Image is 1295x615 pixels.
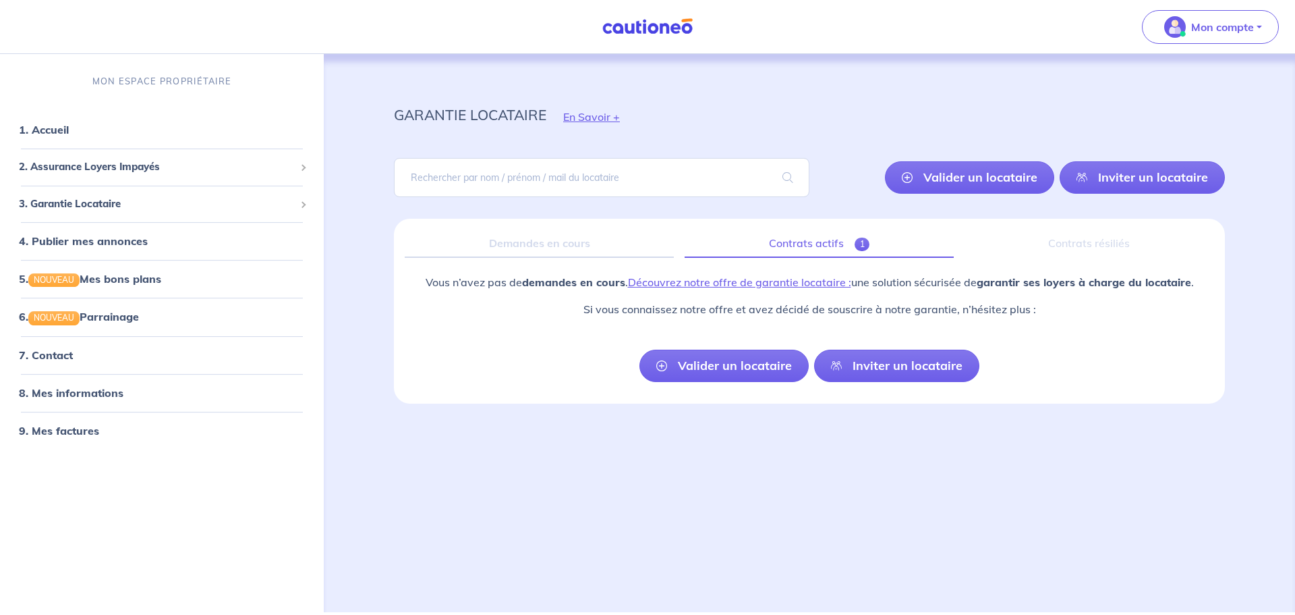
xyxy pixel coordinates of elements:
a: 6.NOUVEAUParrainage [19,310,139,323]
a: Contrats actifs1 [685,230,954,258]
p: Vous n’avez pas de . une solution sécurisée de . [426,274,1194,290]
strong: demandes en cours [522,275,625,289]
a: Inviter un locataire [814,350,979,382]
img: illu_account_valid_menu.svg [1164,16,1186,38]
div: 8. Mes informations [5,379,318,406]
a: 5.NOUVEAUMes bons plans [19,272,161,286]
div: 3. Garantie Locataire [5,191,318,217]
button: illu_account_valid_menu.svgMon compte [1142,10,1279,44]
span: 3. Garantie Locataire [19,196,295,212]
a: Inviter un locataire [1060,161,1225,194]
img: Cautioneo [597,18,698,35]
a: 4. Publier mes annonces [19,234,148,248]
p: garantie locataire [394,103,546,127]
div: 4. Publier mes annonces [5,228,318,255]
p: MON ESPACE PROPRIÉTAIRE [92,75,231,88]
input: Rechercher par nom / prénom / mail du locataire [394,158,809,197]
a: Valider un locataire [885,161,1054,194]
p: Si vous connaissez notre offre et avez décidé de souscrire à notre garantie, n’hésitez plus : [426,301,1194,317]
div: 7. Contact [5,342,318,369]
a: 9. Mes factures [19,424,99,437]
div: 2. Assurance Loyers Impayés [5,154,318,180]
div: 1. Accueil [5,116,318,143]
div: 6.NOUVEAUParrainage [5,303,318,330]
strong: garantir ses loyers à charge du locataire [977,275,1191,289]
span: 2. Assurance Loyers Impayés [19,159,295,175]
span: search [766,159,809,196]
div: 9. Mes factures [5,417,318,444]
div: 5.NOUVEAUMes bons plans [5,265,318,292]
a: 1. Accueil [19,123,69,136]
a: 8. Mes informations [19,386,123,400]
span: 1 [855,238,870,251]
p: Mon compte [1191,19,1254,35]
a: Valider un locataire [639,350,809,382]
a: 7. Contact [19,348,73,362]
a: Découvrez notre offre de garantie locataire : [628,275,851,289]
button: En Savoir + [546,97,637,136]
